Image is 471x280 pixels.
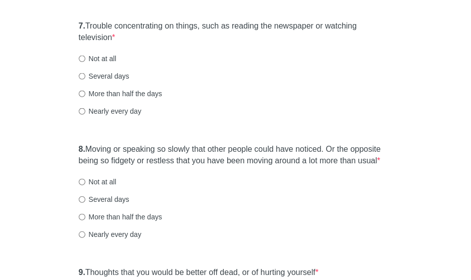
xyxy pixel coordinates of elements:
strong: 8. [79,145,85,153]
label: More than half the days [79,212,162,222]
label: Not at all [79,177,116,187]
input: Several days [79,73,85,80]
label: Nearly every day [79,229,141,239]
input: More than half the days [79,214,85,220]
label: Trouble concentrating on things, such as reading the newspaper or watching television [79,21,393,44]
label: Several days [79,194,129,204]
input: Several days [79,196,85,203]
label: Not at all [79,54,116,64]
strong: 9. [79,268,85,276]
label: Thoughts that you would be better off dead, or of hurting yourself [79,267,319,278]
label: More than half the days [79,89,162,99]
label: Several days [79,71,129,81]
strong: 7. [79,22,85,30]
input: Not at all [79,179,85,185]
input: More than half the days [79,91,85,97]
input: Nearly every day [79,108,85,115]
input: Nearly every day [79,231,85,238]
label: Moving or speaking so slowly that other people could have noticed. Or the opposite being so fidge... [79,144,393,167]
label: Nearly every day [79,106,141,116]
input: Not at all [79,56,85,62]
